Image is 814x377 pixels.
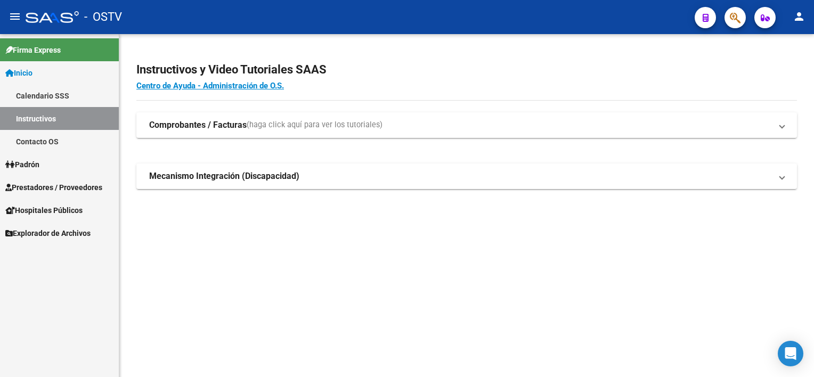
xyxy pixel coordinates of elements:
strong: Comprobantes / Facturas [149,119,247,131]
span: Explorador de Archivos [5,227,91,239]
div: Open Intercom Messenger [778,341,803,366]
mat-expansion-panel-header: Mecanismo Integración (Discapacidad) [136,163,797,189]
mat-icon: menu [9,10,21,23]
span: Firma Express [5,44,61,56]
h2: Instructivos y Video Tutoriales SAAS [136,60,797,80]
span: - OSTV [84,5,122,29]
span: Padrón [5,159,39,170]
mat-expansion-panel-header: Comprobantes / Facturas(haga click aquí para ver los tutoriales) [136,112,797,138]
strong: Mecanismo Integración (Discapacidad) [149,170,299,182]
span: Inicio [5,67,32,79]
mat-icon: person [793,10,805,23]
a: Centro de Ayuda - Administración de O.S. [136,81,284,91]
span: Prestadores / Proveedores [5,182,102,193]
span: Hospitales Públicos [5,204,83,216]
span: (haga click aquí para ver los tutoriales) [247,119,382,131]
